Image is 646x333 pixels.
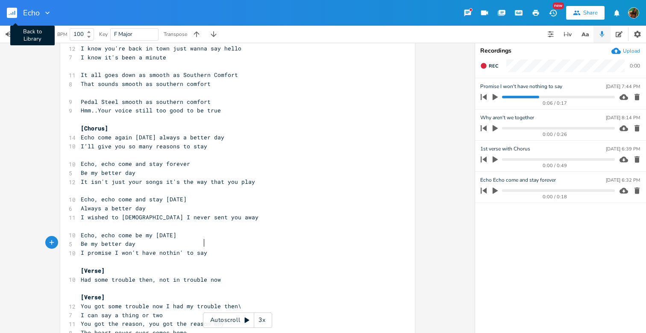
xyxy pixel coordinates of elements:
span: I know you're back in town just wanna say hello [81,44,241,52]
div: 0:00 [630,63,640,68]
button: Share [566,6,605,20]
span: Echo, echo come be my [DATE] [81,231,176,239]
span: You got the reason, you got the reason why [81,320,224,327]
button: New [544,5,561,21]
span: Echo Echo come and stay forever [480,176,556,184]
span: Why aren't we together [480,114,534,122]
div: Share [583,9,598,17]
span: [Chorus] [81,124,108,132]
span: Echo, echo come and stay [DATE] [81,195,187,203]
span: Always a better day [81,204,146,212]
div: 0:00 / 0:49 [495,163,615,168]
button: Rec [477,59,502,73]
span: Echo, echo come and stay forever [81,160,190,168]
button: Upload [611,46,640,56]
div: 0:06 / 0:17 [495,101,615,106]
div: [DATE] 7:44 PM [606,84,640,89]
div: Key [99,32,108,37]
div: [DATE] 8:14 PM [606,115,640,120]
span: I know it's been a minute [81,53,166,61]
span: You got some trouble now I had my trouble then\ [81,302,241,310]
span: Rec [489,63,498,69]
div: Recordings [480,48,641,54]
div: [DATE] 6:39 PM [606,147,640,151]
div: BPM [57,32,67,37]
div: Upload [623,47,640,54]
span: F Major [114,30,132,38]
span: Pedal Steel smooth as southern comfort [81,98,211,106]
img: Susan Rowe [628,7,639,18]
span: [Verse] [81,267,105,274]
span: I can say a thing or two [81,311,163,319]
span: [Verse] [81,293,105,301]
span: 1st verse with Chorus [480,145,530,153]
div: 0:00 / 0:26 [495,132,615,137]
span: I wished to [DEMOGRAPHIC_DATA] I never sent you away [81,213,258,221]
span: Hmm..Your voice still too good to be true [81,106,221,114]
span: I’ll give you so many reasons to stay [81,142,207,150]
div: Transpose [164,32,187,37]
span: Be my better day [81,240,135,248]
span: It isn't just your songs it's the way that you play [81,178,255,186]
span: Promise I won't have nothing to say [480,83,562,91]
span: Echo come again [DATE] always a better day [81,133,224,141]
span: It all goes down as smooth as Southern Comfort [81,71,238,79]
span: That sounds smooth as southern comfort [81,80,211,88]
span: I promise I won't have nothin' to say [81,249,207,256]
button: Back to Library [7,3,24,23]
div: 0:00 / 0:18 [495,194,615,199]
div: New [553,3,564,9]
div: 3x [254,312,270,328]
span: Echo [23,9,40,17]
span: Be my better day [81,169,135,177]
span: Had some trouble then, not in trouble now [81,276,221,283]
div: [DATE] 6:32 PM [606,178,640,183]
div: Autoscroll [203,312,272,328]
